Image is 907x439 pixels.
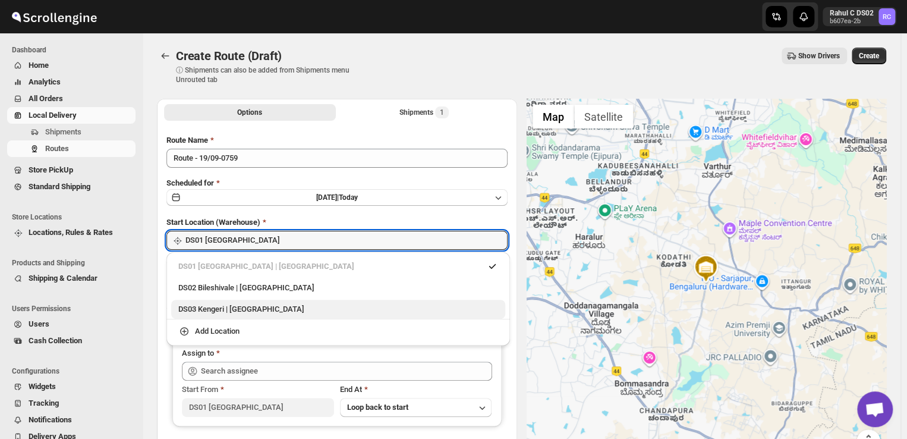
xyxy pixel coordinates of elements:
[237,108,262,117] span: Options
[7,74,136,90] button: Analytics
[164,104,336,121] button: All Route Options
[166,136,208,145] span: Route Name
[195,325,240,337] div: Add Location
[7,333,136,349] button: Cash Collection
[29,228,113,237] span: Locations, Rules & Rates
[45,127,81,136] span: Shipments
[176,49,282,63] span: Create Route (Draft)
[852,48,886,64] button: Create
[7,224,136,241] button: Locations, Rules & Rates
[29,94,63,103] span: All Orders
[7,124,136,140] button: Shipments
[338,104,510,121] button: Selected Shipments
[166,178,214,187] span: Scheduled for
[12,366,137,376] span: Configurations
[830,8,874,18] p: Rahul C DS02
[7,395,136,412] button: Tracking
[166,276,510,297] li: DS02 Bileshivale
[166,218,260,227] span: Start Location (Warehouse)
[7,270,136,287] button: Shipping & Calendar
[7,412,136,428] button: Notifications
[340,384,492,396] div: End At
[166,257,510,276] li: DS01 Sarjapur
[12,304,137,313] span: Users Permissions
[185,231,508,250] input: Search location
[29,319,49,328] span: Users
[339,193,358,202] span: Today
[857,391,893,427] div: Open chat
[883,13,891,21] text: RC
[201,362,492,381] input: Search assignee
[830,18,874,25] p: b607ea-2b
[7,316,136,333] button: Users
[182,347,214,359] div: Assign to
[29,382,56,391] span: Widgets
[178,303,498,315] div: DS03 Kengeri | [GEOGRAPHIC_DATA]
[823,7,896,26] button: User menu
[166,297,510,319] li: DS03 Kengeri
[12,212,137,222] span: Store Locations
[7,378,136,395] button: Widgets
[798,51,840,61] span: Show Drivers
[29,274,97,283] span: Shipping & Calendar
[29,415,72,424] span: Notifications
[878,8,895,25] span: Rahul C DS02
[29,77,61,86] span: Analytics
[29,165,73,174] span: Store PickUp
[340,398,492,417] button: Loop back to start
[178,282,498,294] div: DS02 Bileshivale | [GEOGRAPHIC_DATA]
[399,106,449,118] div: Shipments
[29,399,59,407] span: Tracking
[45,144,69,153] span: Routes
[12,45,137,55] span: Dashboard
[166,149,508,168] input: Eg: Bengaluru Route
[574,105,633,128] button: Show satellite imagery
[7,140,136,157] button: Routes
[29,61,49,70] span: Home
[782,48,847,64] button: Show Drivers
[316,193,339,202] span: [DATE] |
[166,189,508,206] button: [DATE]|Today
[29,336,82,345] span: Cash Collection
[12,258,137,268] span: Products and Shipping
[440,108,444,117] span: 1
[347,403,408,412] span: Loop back to start
[859,51,879,61] span: Create
[29,111,77,120] span: Local Delivery
[176,65,363,84] p: ⓘ Shipments can also be added from Shipments menu Unrouted tab
[178,261,498,272] div: DS01 [GEOGRAPHIC_DATA] | [GEOGRAPHIC_DATA]
[157,48,174,64] button: Routes
[7,57,136,74] button: Home
[10,2,99,32] img: ScrollEngine
[7,90,136,107] button: All Orders
[533,105,574,128] button: Show street map
[182,385,218,394] span: Start From
[29,182,90,191] span: Standard Shipping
